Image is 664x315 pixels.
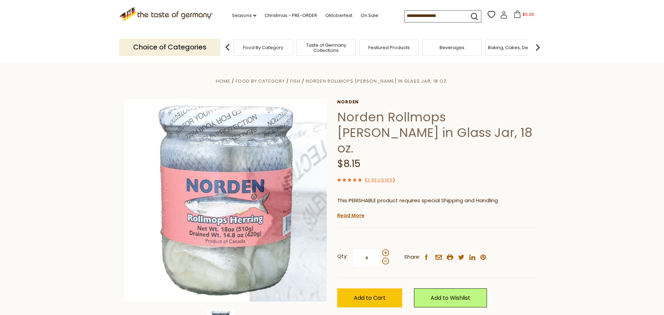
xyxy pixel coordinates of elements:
a: Norden Rollmops [PERSON_NAME] in Glass Jar, 18 oz. [306,78,448,84]
span: Add to Cart [354,294,386,302]
a: Fish [290,78,301,84]
li: We will ship this product in heat-protective packaging and ice. [344,210,539,219]
button: Add to Cart [337,288,402,307]
strong: Qty: [337,252,348,261]
button: $0.00 [509,10,538,21]
p: Choice of Categories [119,39,220,56]
img: Norden Rollmops Herring in Glass Jar [124,99,327,302]
a: 3 Reviews [367,177,393,184]
a: Home [216,78,230,84]
span: $8.15 [337,157,360,170]
a: Norden [337,99,539,105]
a: Seasons [232,12,256,19]
a: Food By Category [236,78,285,84]
span: $0.00 [523,11,534,17]
a: Baking, Cakes, Desserts [488,45,542,50]
a: Oktoberfest [325,12,352,19]
h1: Norden Rollmops [PERSON_NAME] in Glass Jar, 18 oz. [337,109,539,156]
img: previous arrow [221,40,234,54]
span: Share: [404,253,420,261]
img: next arrow [531,40,545,54]
input: Qty: [352,248,381,267]
a: Featured Products [368,45,410,50]
a: Add to Wishlist [414,288,487,307]
a: Christmas - PRE-ORDER [265,12,317,19]
a: Beverages [440,45,464,50]
span: ( ) [365,177,395,183]
a: Taste of Germany Collections [298,43,354,53]
a: On Sale [361,12,378,19]
a: Read More [337,212,365,219]
a: Food By Category [243,45,283,50]
p: This PERISHABLE product requires special Shipping and Handling [337,196,539,205]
